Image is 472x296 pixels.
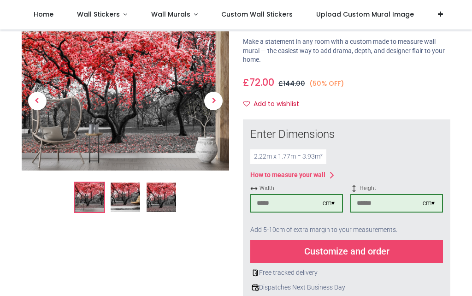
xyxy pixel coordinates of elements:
[77,10,120,19] span: Wall Stickers
[250,171,325,180] div: How to measure your wall
[243,76,274,89] span: £
[198,53,230,150] a: Next
[250,283,443,292] div: Dispatches Next Business Day
[250,220,443,240] div: Add 5-10cm of extra margin to your measurements.
[34,10,53,19] span: Home
[250,268,443,278] div: Free tracked delivery
[147,183,176,212] img: WS-47433-03
[323,199,335,208] div: cm ▾
[243,37,450,65] p: Make a statement in any room with a custom made to measure wall mural — the easiest way to add dr...
[243,101,250,107] i: Add to wishlist
[250,127,443,142] div: Enter Dimensions
[22,53,53,150] a: Previous
[28,92,47,110] span: Previous
[250,240,443,263] div: Customize and order
[350,184,443,192] span: Height
[204,92,223,110] span: Next
[221,10,293,19] span: Custom Wall Stickers
[309,79,344,88] small: (50% OFF)
[75,183,104,212] img: Red Flower Trees Wall Mural Wallpaper
[243,96,307,112] button: Add to wishlistAdd to wishlist
[111,183,140,212] img: WS-47433-02
[316,10,414,19] span: Upload Custom Mural Image
[283,79,305,88] span: 144.00
[423,199,435,208] div: cm ▾
[151,10,190,19] span: Wall Murals
[250,149,326,164] div: 2.22 m x 1.77 m = 3.93 m²
[22,32,229,171] img: Red Flower Trees Wall Mural Wallpaper
[249,76,274,89] span: 72.00
[250,184,343,192] span: Width
[278,79,305,88] span: £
